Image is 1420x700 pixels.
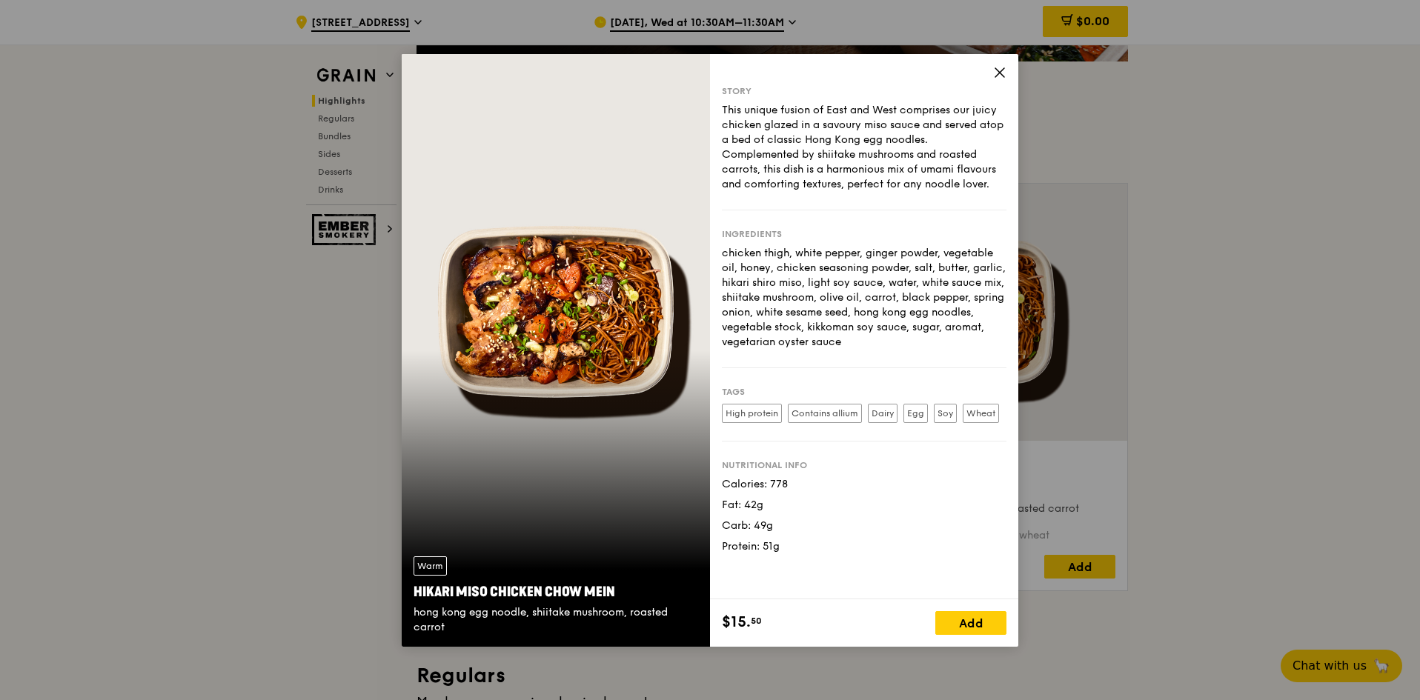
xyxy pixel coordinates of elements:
div: Protein: 51g [722,539,1006,554]
div: Ingredients [722,228,1006,240]
div: chicken thigh, white pepper, ginger powder, vegetable oil, honey, chicken seasoning powder, salt,... [722,246,1006,350]
div: Nutritional info [722,459,1006,471]
label: Soy [934,404,957,423]
div: Story [722,85,1006,97]
div: Calories: 778 [722,477,1006,492]
span: $15. [722,611,751,633]
div: Warm [414,556,447,576]
label: High protein [722,404,782,423]
div: Fat: 42g [722,498,1006,513]
div: Carb: 49g [722,519,1006,533]
div: hong kong egg noodle, shiitake mushroom, roasted carrot [414,605,698,635]
label: Egg [903,404,928,423]
span: 50 [751,615,762,627]
div: Hikari Miso Chicken Chow Mein [414,581,698,602]
label: Dairy [868,404,898,423]
div: This unique fusion of East and West comprises our juicy chicken glazed in a savoury miso sauce an... [722,103,1006,192]
div: Tags [722,386,1006,398]
label: Contains allium [788,404,862,423]
label: Wheat [963,404,999,423]
div: Add [935,611,1006,635]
